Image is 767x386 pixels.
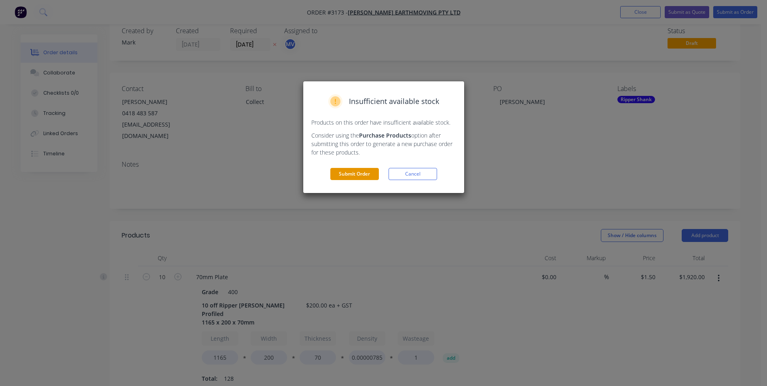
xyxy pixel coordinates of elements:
p: Consider using the option after submitting this order to generate a new purchase order for these ... [311,131,456,157]
button: Cancel [389,168,437,180]
strong: Purchase Products [359,131,411,139]
button: Submit Order [330,168,379,180]
p: Products on this order have insufficient available stock. [311,118,456,127]
span: Insufficient available stock [349,96,439,107]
